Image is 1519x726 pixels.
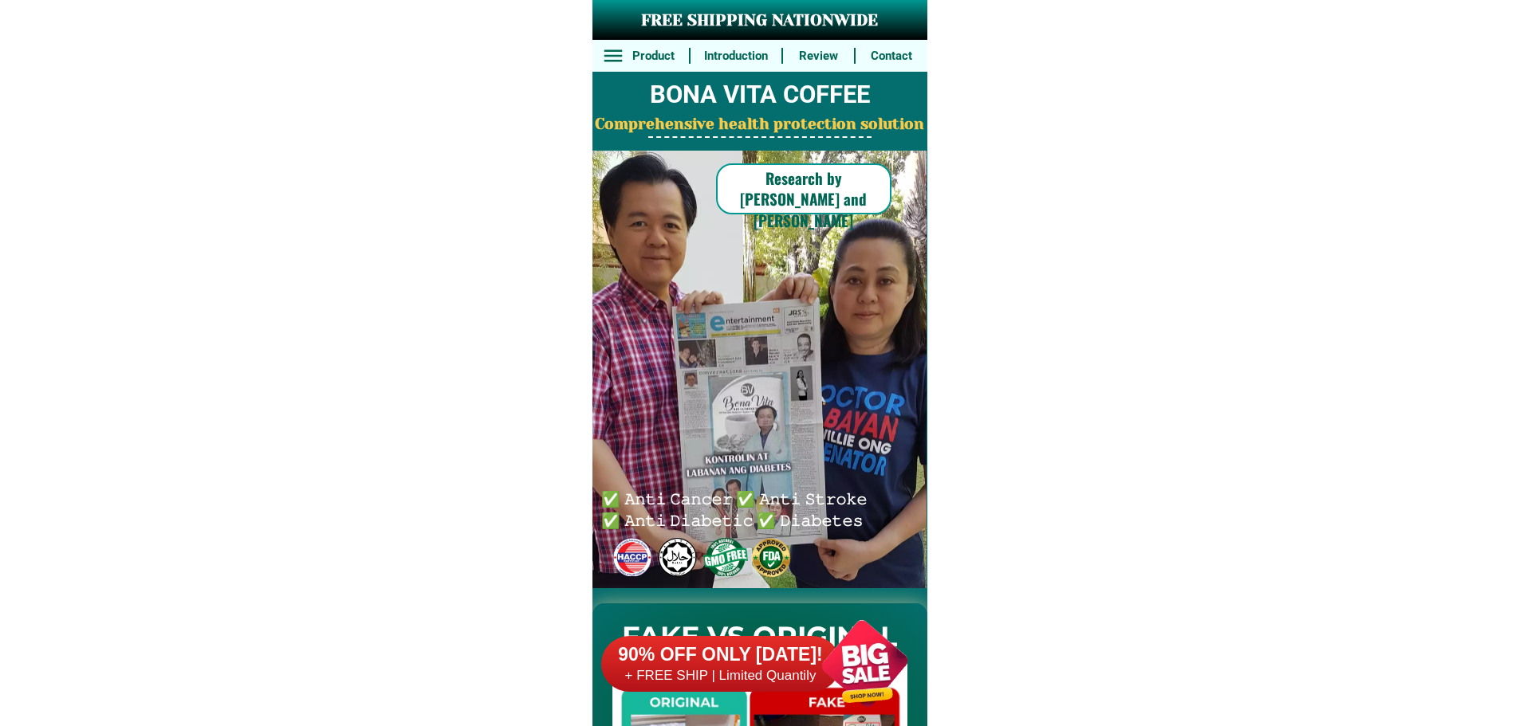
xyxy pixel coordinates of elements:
[592,113,927,136] h2: Comprehensive health protection solution
[716,167,891,231] h6: Research by [PERSON_NAME] and [PERSON_NAME]
[601,643,840,667] h6: 90% OFF ONLY [DATE]!
[792,47,846,65] h6: Review
[626,47,680,65] h6: Product
[864,47,919,65] h6: Contact
[592,9,927,33] h3: FREE SHIPPING NATIONWIDE
[601,487,874,529] h6: ✅ 𝙰𝚗𝚝𝚒 𝙲𝚊𝚗𝚌𝚎𝚛 ✅ 𝙰𝚗𝚝𝚒 𝚂𝚝𝚛𝚘𝚔𝚎 ✅ 𝙰𝚗𝚝𝚒 𝙳𝚒𝚊𝚋𝚎𝚝𝚒𝚌 ✅ 𝙳𝚒𝚊𝚋𝚎𝚝𝚎𝚜
[601,667,840,685] h6: + FREE SHIP | Limited Quantily
[592,616,927,658] h2: FAKE VS ORIGINAL
[699,47,773,65] h6: Introduction
[592,77,927,114] h2: BONA VITA COFFEE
